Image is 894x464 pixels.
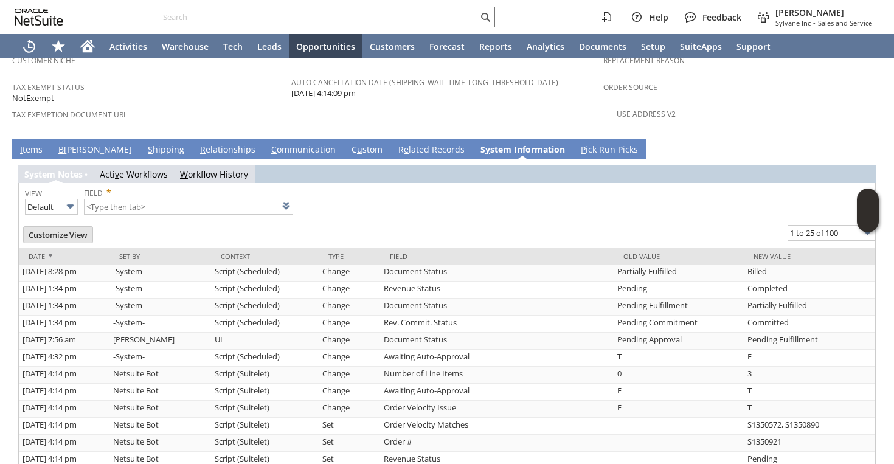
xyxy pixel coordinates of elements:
td: Script (Scheduled) [212,316,319,333]
td: F [744,350,875,367]
a: System Notes [24,168,83,180]
a: Documents [572,34,634,58]
td: [DATE] 1:34 pm [19,316,110,333]
span: Support [736,41,771,52]
td: Document Status [381,299,614,316]
td: S1350921 [744,435,875,452]
a: Tax Exemption Document URL [12,109,127,120]
span: W [180,168,188,180]
a: Shipping [145,144,187,157]
input: 1 to 25 of 100 [788,225,875,241]
span: Help [649,12,668,23]
td: Document Status [381,333,614,350]
span: Setup [641,41,665,52]
td: T [614,350,744,367]
a: Custom [348,144,386,157]
td: Script (Scheduled) [212,282,319,299]
span: B [58,144,64,155]
td: [DATE] 4:14 pm [19,384,110,401]
a: Opportunities [289,34,362,58]
td: Number of Line Items [381,367,614,384]
a: SuiteApps [673,34,729,58]
td: Netsuite Bot [110,401,212,418]
td: -System- [110,316,212,333]
td: Change [319,316,381,333]
a: Customer Niche [12,55,75,66]
td: [DATE] 4:14 pm [19,401,110,418]
div: Field [390,252,605,261]
td: UI [212,333,319,350]
td: Pending Fulfillment [744,333,875,350]
a: Unrolled view on [860,141,875,156]
td: [DATE] 8:28 pm [19,265,110,282]
div: Shortcuts [44,34,73,58]
span: Warehouse [162,41,209,52]
td: 0 [614,367,744,384]
span: Feedback [702,12,741,23]
input: Customize View [24,227,92,243]
td: Awaiting Auto-Approval [381,384,614,401]
a: Related Records [395,144,468,157]
td: Change [319,333,381,350]
div: Context [221,252,310,261]
a: Leads [250,34,289,58]
a: Home [73,34,102,58]
svg: logo [15,9,63,26]
div: New Value [754,252,865,261]
td: Order Velocity Matches [381,418,614,435]
a: Relationships [197,144,258,157]
td: Netsuite Bot [110,384,212,401]
td: Order Velocity Issue [381,401,614,418]
td: Script (Suitelet) [212,435,319,452]
td: [DATE] 4:32 pm [19,350,110,367]
span: Opportunities [296,41,355,52]
a: Activities [102,34,154,58]
span: P [581,144,586,155]
span: Reports [479,41,512,52]
td: F [614,384,744,401]
td: Rev. Commit. Status [381,316,614,333]
svg: Search [478,10,493,24]
td: -System- [110,299,212,316]
td: Partially Fulfilled [614,265,744,282]
td: Pending Commitment [614,316,744,333]
td: Netsuite Bot [110,418,212,435]
span: Customers [370,41,415,52]
td: [DATE] 4:14 pm [19,418,110,435]
td: Change [319,367,381,384]
td: Document Status [381,265,614,282]
a: Items [17,144,46,157]
td: Change [319,350,381,367]
span: y [485,144,490,155]
span: Activities [109,41,147,52]
a: Forecast [422,34,472,58]
td: Billed [744,265,875,282]
td: Set [319,418,381,435]
input: <Type then tab> [84,199,293,215]
svg: Shortcuts [51,39,66,54]
td: Awaiting Auto-Approval [381,350,614,367]
a: Auto Cancellation Date (shipping_wait_time_long_threshold_date) [291,77,558,88]
td: [DATE] 1:34 pm [19,299,110,316]
a: Setup [634,34,673,58]
span: Leads [257,41,282,52]
td: Script (Scheduled) [212,299,319,316]
td: Partially Fulfilled [744,299,875,316]
td: Netsuite Bot [110,367,212,384]
td: Order # [381,435,614,452]
a: B[PERSON_NAME] [55,144,135,157]
span: Sylvane Inc [775,18,811,27]
svg: Recent Records [22,39,36,54]
td: Committed [744,316,875,333]
span: NotExempt [12,92,54,104]
span: I [20,144,23,155]
a: Communication [268,144,339,157]
td: 3 [744,367,875,384]
td: [DATE] 4:14 pm [19,435,110,452]
span: Tech [223,41,243,52]
a: View [25,189,42,199]
span: C [271,144,277,155]
span: e [404,144,409,155]
td: [DATE] 4:14 pm [19,367,110,384]
td: Change [319,282,381,299]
